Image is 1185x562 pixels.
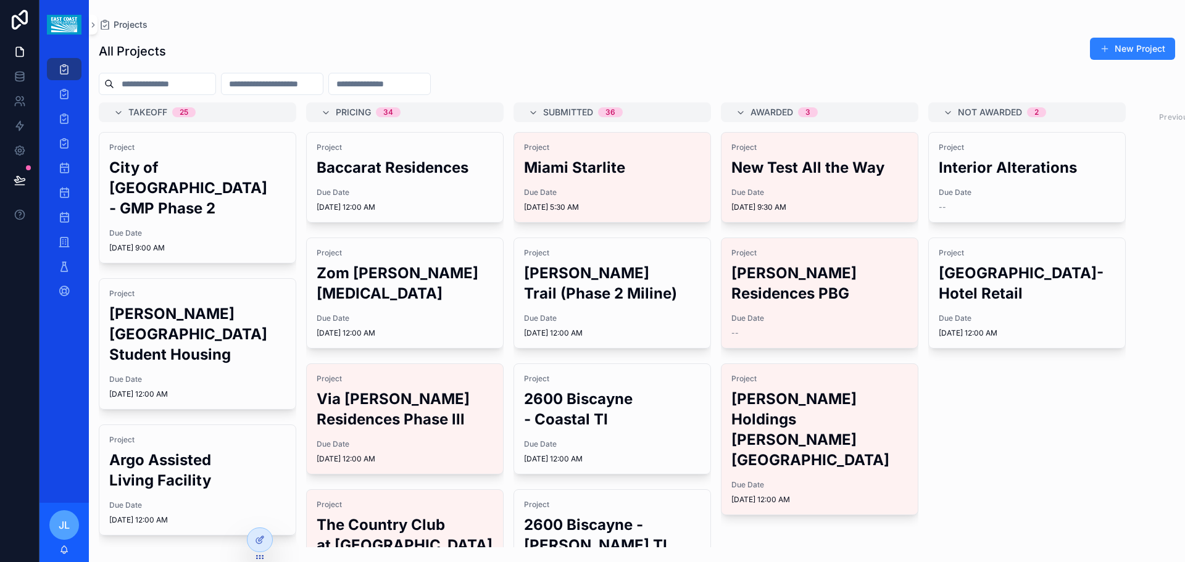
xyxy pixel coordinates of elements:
a: ProjectZom [PERSON_NAME][MEDICAL_DATA]Due Date[DATE] 12:00 AM [306,238,504,349]
span: [DATE] 9:00 AM [109,243,286,253]
a: Project[PERSON_NAME] Holdings [PERSON_NAME][GEOGRAPHIC_DATA]Due Date[DATE] 12:00 AM [721,363,918,515]
span: [DATE] 5:30 AM [524,202,701,212]
h2: The Country Club at [GEOGRAPHIC_DATA] [317,514,493,555]
img: App logo [47,15,81,35]
span: -- [731,328,739,338]
h1: All Projects [99,43,166,60]
a: Projects [99,19,148,31]
span: Due Date [109,374,286,384]
span: Project [317,143,493,152]
h2: City of [GEOGRAPHIC_DATA] - GMP Phase 2 [109,157,286,218]
h2: Miami Starlite [524,157,701,178]
span: Projects [114,19,148,31]
a: Project[PERSON_NAME] Residences PBGDue Date-- [721,238,918,349]
span: [DATE] 12:00 AM [524,454,701,464]
div: 34 [383,107,393,117]
span: Project [524,500,701,510]
span: Due Date [317,439,493,449]
h2: Via [PERSON_NAME] Residences Phase lll [317,389,493,429]
span: Due Date [939,188,1115,197]
h2: [PERSON_NAME] Holdings [PERSON_NAME][GEOGRAPHIC_DATA] [731,389,908,470]
h2: 2600 Biscayne - Coastal TI [524,389,701,429]
div: 2 [1034,107,1039,117]
span: [DATE] 12:00 AM [317,454,493,464]
span: Awarded [750,106,793,118]
h2: Argo Assisted Living Facility [109,450,286,490]
span: Due Date [524,188,701,197]
h2: Baccarat Residences [317,157,493,178]
span: Project [939,143,1115,152]
span: [DATE] 12:00 AM [731,495,908,505]
a: Project[PERSON_NAME] Trail (Phase 2 Miline)Due Date[DATE] 12:00 AM [513,238,711,349]
a: ProjectCity of [GEOGRAPHIC_DATA] - GMP Phase 2Due Date[DATE] 9:00 AM [99,132,296,263]
span: Project [109,435,286,445]
div: 36 [605,107,615,117]
span: Due Date [524,439,701,449]
span: Project [731,143,908,152]
span: Project [731,374,908,384]
a: ProjectInterior AlterationsDue Date-- [928,132,1126,223]
span: [DATE] 12:00 AM [317,202,493,212]
a: Project[PERSON_NAME][GEOGRAPHIC_DATA] Student HousingDue Date[DATE] 12:00 AM [99,278,296,410]
h2: [PERSON_NAME] Trail (Phase 2 Miline) [524,263,701,304]
span: Project [109,289,286,299]
h2: Zom [PERSON_NAME][MEDICAL_DATA] [317,263,493,304]
h2: [PERSON_NAME][GEOGRAPHIC_DATA] Student Housing [109,304,286,365]
span: Takeoff [128,106,167,118]
a: ProjectArgo Assisted Living FacilityDue Date[DATE] 12:00 AM [99,424,296,535]
span: [DATE] 12:00 AM [939,328,1115,338]
a: Project2600 Biscayne - Coastal TIDue Date[DATE] 12:00 AM [513,363,711,474]
h2: [GEOGRAPHIC_DATA]- Hotel Retail [939,263,1115,304]
span: Due Date [109,500,286,510]
span: Project [317,374,493,384]
button: New Project [1090,38,1175,60]
div: 3 [805,107,810,117]
span: [DATE] 12:00 AM [317,328,493,338]
span: Due Date [109,228,286,238]
div: 25 [180,107,188,117]
span: [DATE] 12:00 AM [109,515,286,525]
span: Project [524,143,701,152]
h2: New Test All the Way [731,157,908,178]
span: Due Date [524,313,701,323]
span: Project [524,248,701,258]
span: Project [317,500,493,510]
span: Due Date [317,188,493,197]
a: ProjectVia [PERSON_NAME] Residences Phase lllDue Date[DATE] 12:00 AM [306,363,504,474]
span: [DATE] 12:00 AM [524,328,701,338]
span: Not Awarded [958,106,1022,118]
h2: [PERSON_NAME] Residences PBG [731,263,908,304]
span: Project [524,374,701,384]
a: ProjectMiami StarliteDue Date[DATE] 5:30 AM [513,132,711,223]
h2: 2600 Biscayne - [PERSON_NAME] TI [524,514,701,555]
span: [DATE] 9:30 AM [731,202,908,212]
span: [DATE] 12:00 AM [109,389,286,399]
a: ProjectBaccarat ResidencesDue Date[DATE] 12:00 AM [306,132,504,223]
span: -- [939,202,946,212]
span: Due Date [731,480,908,490]
span: Due Date [731,188,908,197]
h2: Interior Alterations [939,157,1115,178]
a: Project[GEOGRAPHIC_DATA]- Hotel RetailDue Date[DATE] 12:00 AM [928,238,1126,349]
span: Due Date [939,313,1115,323]
div: scrollable content [39,49,89,318]
span: Project [317,248,493,258]
span: JL [59,518,70,532]
span: Project [939,248,1115,258]
span: Project [109,143,286,152]
span: Project [731,248,908,258]
span: Submitted [543,106,593,118]
span: Due Date [317,313,493,323]
a: ProjectNew Test All the WayDue Date[DATE] 9:30 AM [721,132,918,223]
span: Due Date [731,313,908,323]
span: Pricing [336,106,371,118]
